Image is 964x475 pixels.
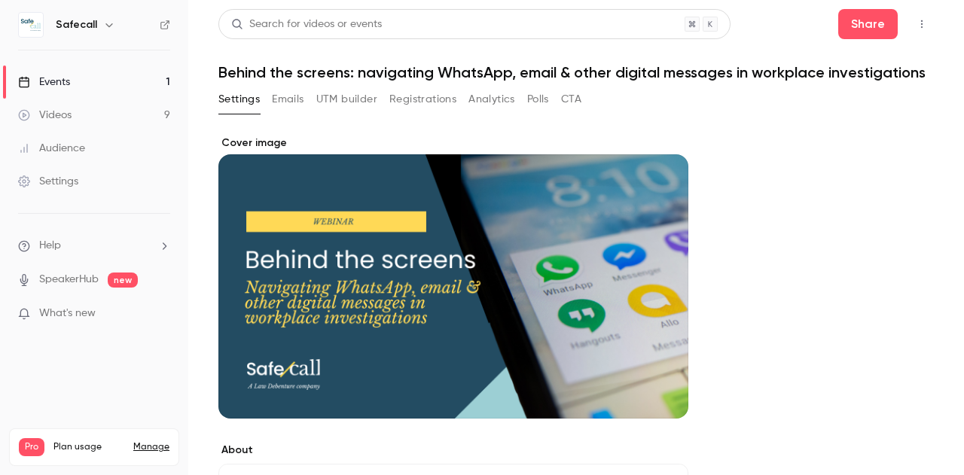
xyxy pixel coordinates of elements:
[56,17,97,32] h6: Safecall
[19,438,44,456] span: Pro
[39,238,61,254] span: Help
[272,87,304,111] button: Emails
[838,9,898,39] button: Share
[218,135,688,151] label: Cover image
[133,441,169,453] a: Manage
[18,108,72,123] div: Videos
[218,443,688,458] label: About
[18,75,70,90] div: Events
[468,87,515,111] button: Analytics
[527,87,549,111] button: Polls
[561,87,581,111] button: CTA
[108,273,138,288] span: new
[218,135,688,419] section: Cover image
[218,87,260,111] button: Settings
[218,63,934,81] h1: Behind the screens: navigating WhatsApp, email & other digital messages in workplace investigations
[18,174,78,189] div: Settings
[53,441,124,453] span: Plan usage
[39,272,99,288] a: SpeakerHub
[389,87,456,111] button: Registrations
[19,13,43,37] img: Safecall
[39,306,96,321] span: What's new
[18,238,170,254] li: help-dropdown-opener
[18,141,85,156] div: Audience
[231,17,382,32] div: Search for videos or events
[152,307,170,321] iframe: Noticeable Trigger
[316,87,377,111] button: UTM builder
